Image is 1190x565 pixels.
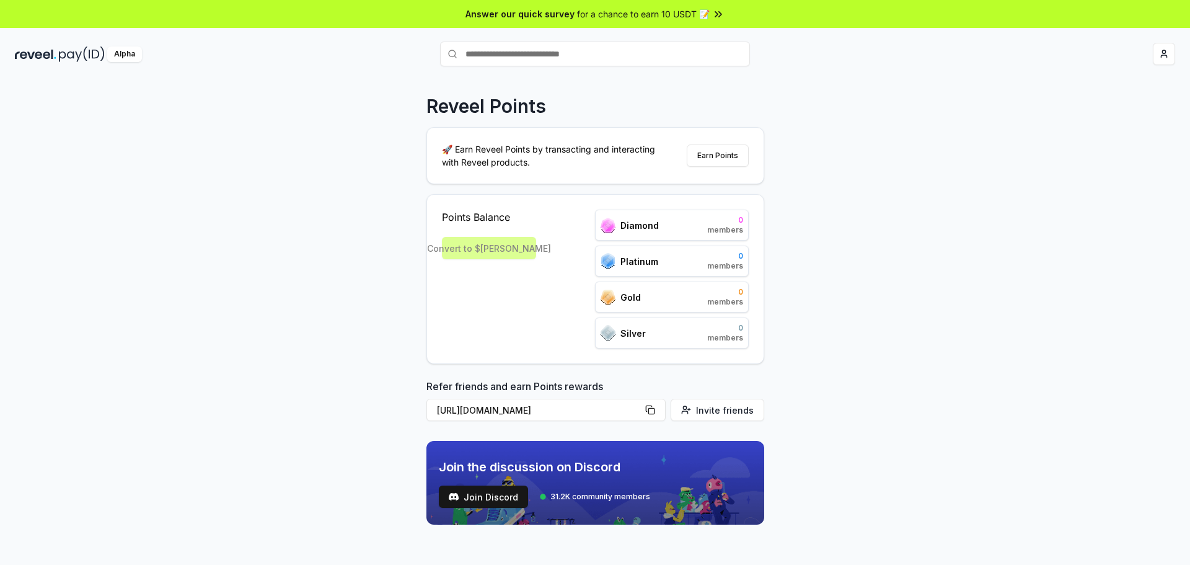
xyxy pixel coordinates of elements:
button: Earn Points [687,145,749,167]
button: Join Discord [439,486,528,508]
a: testJoin Discord [439,486,528,508]
img: pay_id [59,47,105,62]
button: [URL][DOMAIN_NAME] [426,399,666,421]
span: members [707,225,743,235]
img: ranks_icon [601,325,615,341]
img: test [449,492,459,502]
p: 🚀 Earn Reveel Points by transacting and interacting with Reveel products. [442,143,665,169]
span: 0 [707,287,743,297]
img: ranks_icon [601,290,615,305]
span: Invite friends [696,404,754,417]
span: Diamond [620,219,659,232]
span: Platinum [620,255,658,268]
span: members [707,333,743,343]
span: 0 [707,215,743,225]
span: 0 [707,251,743,261]
img: discord_banner [426,441,764,525]
p: Reveel Points [426,95,546,117]
div: Refer friends and earn Points rewards [426,379,764,426]
div: Alpha [107,47,142,62]
img: reveel_dark [15,47,56,62]
span: Join Discord [464,491,518,504]
span: Gold [620,291,641,304]
span: members [707,297,743,307]
img: ranks_icon [601,253,615,269]
span: 31.2K community members [550,492,650,502]
span: 0 [707,323,743,333]
span: Answer our quick survey [465,7,575,20]
button: Invite friends [671,399,764,421]
span: Silver [620,327,646,340]
span: for a chance to earn 10 USDT 📝 [577,7,710,20]
span: members [707,261,743,271]
img: ranks_icon [601,218,615,233]
span: Join the discussion on Discord [439,458,650,476]
span: Points Balance [442,210,536,225]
